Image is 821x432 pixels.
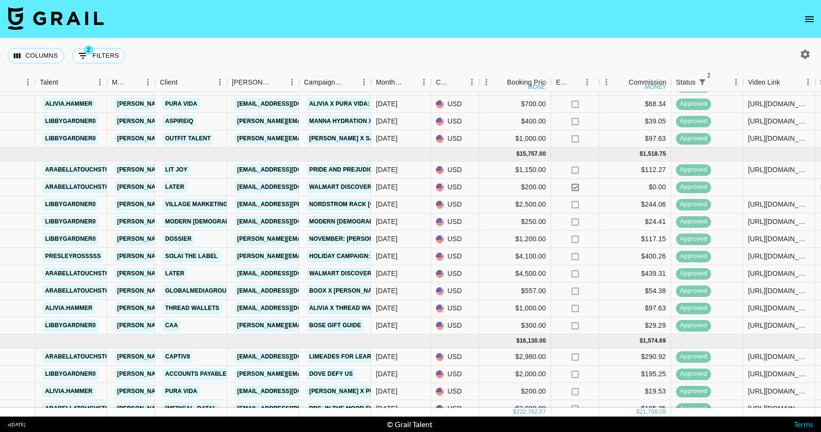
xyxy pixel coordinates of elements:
a: Alivia x Thread Wallets: Van Trip [307,302,423,314]
div: Talent [35,73,107,92]
span: approved [676,117,711,126]
div: $24.41 [599,213,671,231]
button: Sort [780,75,794,89]
a: [PERSON_NAME][EMAIL_ADDRESS][DOMAIN_NAME] [235,133,391,145]
div: $400.26 [599,248,671,265]
a: [PERSON_NAME][EMAIL_ADDRESS][DOMAIN_NAME] [115,320,271,332]
div: Nov '24 [376,234,398,244]
button: Menu [479,75,494,89]
button: Show filters [72,48,125,63]
div: $244.06 [599,196,671,213]
a: Captiv8 [163,351,193,363]
div: $300.00 [479,317,551,334]
a: [EMAIL_ADDRESS][DOMAIN_NAME] [235,164,342,176]
div: USD [431,348,479,366]
div: Commission [628,73,666,92]
a: Lit Joy [163,164,190,176]
a: libbygardner0 [43,368,98,380]
div: Manager [107,73,155,92]
a: [PERSON_NAME][EMAIL_ADDRESS][DOMAIN_NAME] [115,351,271,363]
a: libbygardner0 [43,233,98,245]
div: Currency [436,73,451,92]
button: Menu [801,75,815,89]
div: $200.00 [479,383,551,400]
div: $1,000.00 [479,130,551,148]
div: $112.27 [599,161,671,179]
button: Sort [403,75,417,89]
div: Video Link [743,73,815,92]
div: Nov '24 [376,286,398,296]
span: approved [676,200,711,209]
div: Dec '24 [376,116,398,126]
a: November: [PERSON_NAME] x Dossier [307,233,432,245]
span: approved [676,286,711,296]
a: Dove Defy US [307,368,355,380]
div: $ [636,408,640,416]
a: [PERSON_NAME][EMAIL_ADDRESS][DOMAIN_NAME] [235,233,391,245]
div: USD [431,231,479,248]
a: [PERSON_NAME][EMAIL_ADDRESS][PERSON_NAME][DOMAIN_NAME] [235,320,441,332]
div: $4,500.00 [479,265,551,283]
div: https://www.instagram.com/p/DCAlRq1yRrO/?img_index=1 [748,251,810,261]
div: $39.05 [599,113,671,130]
span: approved [676,165,711,174]
div: https://www.instagram.com/p/DABcJHhPQv9/?img_index=1 [748,386,810,396]
div: USD [431,265,479,283]
div: $2,500.00 [479,196,551,213]
button: Sort [343,75,357,89]
a: arabellatouchstone [43,403,120,415]
div: $68.34 [599,96,671,113]
button: Select columns [8,48,64,63]
div: Currency [431,73,479,92]
div: https://www.tiktok.com/@libbygardner0/video/7433870024915373342?lang=en [748,217,810,226]
div: Oct '24 [376,386,398,396]
div: $250.00 [479,213,551,231]
div: https://www.tiktok.com/@arab3l1a/video/7435054198892367147?is_from_webapp=1&sender_device=pc&web_... [748,286,810,296]
div: Oct '24 [376,369,398,379]
div: Expenses: Remove Commission? [551,73,599,92]
a: alivia.hammer [43,98,95,110]
a: Outfit Talent [163,133,213,145]
div: https://www.tiktok.com/@libbygardner0/video/7441722846281256222?lang=en [748,234,810,244]
button: Sort [58,75,72,89]
div: Month Due [376,73,403,92]
a: Modern [DEMOGRAPHIC_DATA] [163,216,263,228]
div: Dec '24 [376,134,398,143]
div: USD [431,113,479,130]
div: $439.31 [599,265,671,283]
a: Terms [794,420,813,429]
span: approved [676,134,711,143]
div: Client [160,73,178,92]
div: 222,762.07 [516,408,546,416]
a: libbygardner0 [43,198,98,210]
div: money [645,84,666,90]
a: libbygardner0 [43,133,98,145]
a: GLOBALMEDIAGROUP LTD t/a SCROll STOP [163,285,300,297]
div: USD [431,317,479,334]
div: Oct '24 [376,404,398,413]
div: $19.53 [599,383,671,400]
button: Menu [141,75,155,89]
div: Client [155,73,227,92]
a: [PERSON_NAME][EMAIL_ADDRESS][DOMAIN_NAME] [115,164,271,176]
div: $97.63 [599,300,671,317]
div: USD [431,179,479,196]
button: Menu [465,75,479,89]
div: 21,708.09 [640,408,666,416]
span: approved [676,404,711,413]
a: [EMAIL_ADDRESS][DOMAIN_NAME] [235,385,342,397]
button: Menu [580,75,594,89]
a: [PERSON_NAME][EMAIL_ADDRESS][DOMAIN_NAME] [115,133,271,145]
div: USD [431,283,479,300]
a: [PERSON_NAME][EMAIL_ADDRESS][DOMAIN_NAME] [115,250,271,262]
a: [EMAIL_ADDRESS][DOMAIN_NAME] [235,216,342,228]
a: [EMAIL_ADDRESS][DOMAIN_NAME] [235,351,342,363]
a: libbygardner0 [43,115,98,127]
button: Menu [93,75,107,89]
div: $2,000.00 [479,400,551,418]
div: $4,100.00 [479,248,551,265]
a: Modern [DEMOGRAPHIC_DATA] Fall Campaign [307,216,456,228]
div: USD [431,213,479,231]
a: [PERSON_NAME][EMAIL_ADDRESS][DOMAIN_NAME] [115,98,271,110]
a: BOOX x [PERSON_NAME] [307,285,386,297]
